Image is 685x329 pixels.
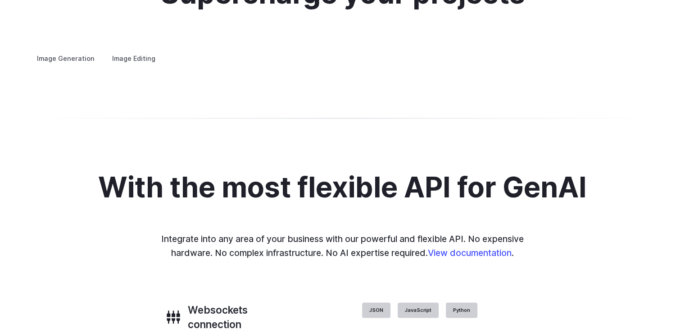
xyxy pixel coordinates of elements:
[398,302,439,318] label: JavaScript
[98,172,587,203] h2: With the most flexible API for GenAI
[428,247,512,258] a: View documentation
[155,232,530,259] p: Integrate into any area of your business with our powerful and flexible API. No expensive hardwar...
[446,302,477,318] label: Python
[29,50,102,66] label: Image Generation
[104,50,163,66] label: Image Editing
[362,302,390,318] label: JSON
